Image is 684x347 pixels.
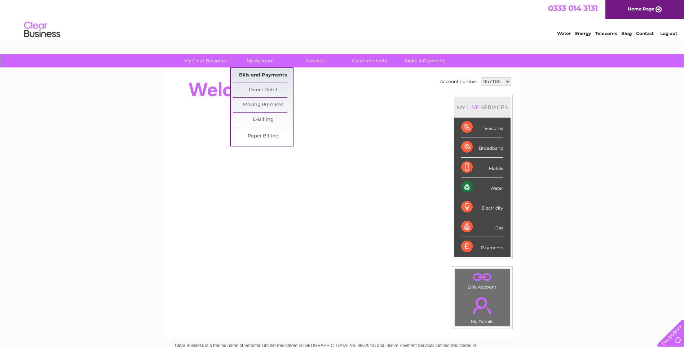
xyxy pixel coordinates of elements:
[395,54,454,67] a: Make A Payment
[461,137,503,157] div: Broadband
[575,31,591,36] a: Energy
[461,118,503,137] div: Telecoms
[285,54,345,67] a: Services
[233,129,293,144] a: Paper Billing
[233,113,293,127] a: E-Billing
[461,158,503,177] div: Mobile
[172,4,513,35] div: Clear Business is a trading name of Verastar Limited (registered in [GEOGRAPHIC_DATA] No. 3667643...
[557,31,571,36] a: Water
[621,31,632,36] a: Blog
[461,237,503,256] div: Payments
[176,54,235,67] a: My Clear Business
[438,75,479,88] td: Account number
[454,269,510,291] td: Link Account
[461,217,503,237] div: Gas
[24,19,61,41] img: logo.png
[595,31,617,36] a: Telecoms
[340,54,400,67] a: Customer Help
[548,4,598,13] a: 0333 014 3131
[461,177,503,197] div: Water
[233,83,293,97] a: Direct Debit
[454,291,510,326] td: My Details
[230,54,290,67] a: My Account
[456,293,508,318] a: .
[233,98,293,112] a: Moving Premises
[461,197,503,217] div: Electricity
[454,97,511,118] div: MY SERVICES
[465,104,481,111] div: LIVE
[636,31,654,36] a: Contact
[456,271,508,284] a: .
[660,31,677,36] a: Log out
[233,68,293,83] a: Bills and Payments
